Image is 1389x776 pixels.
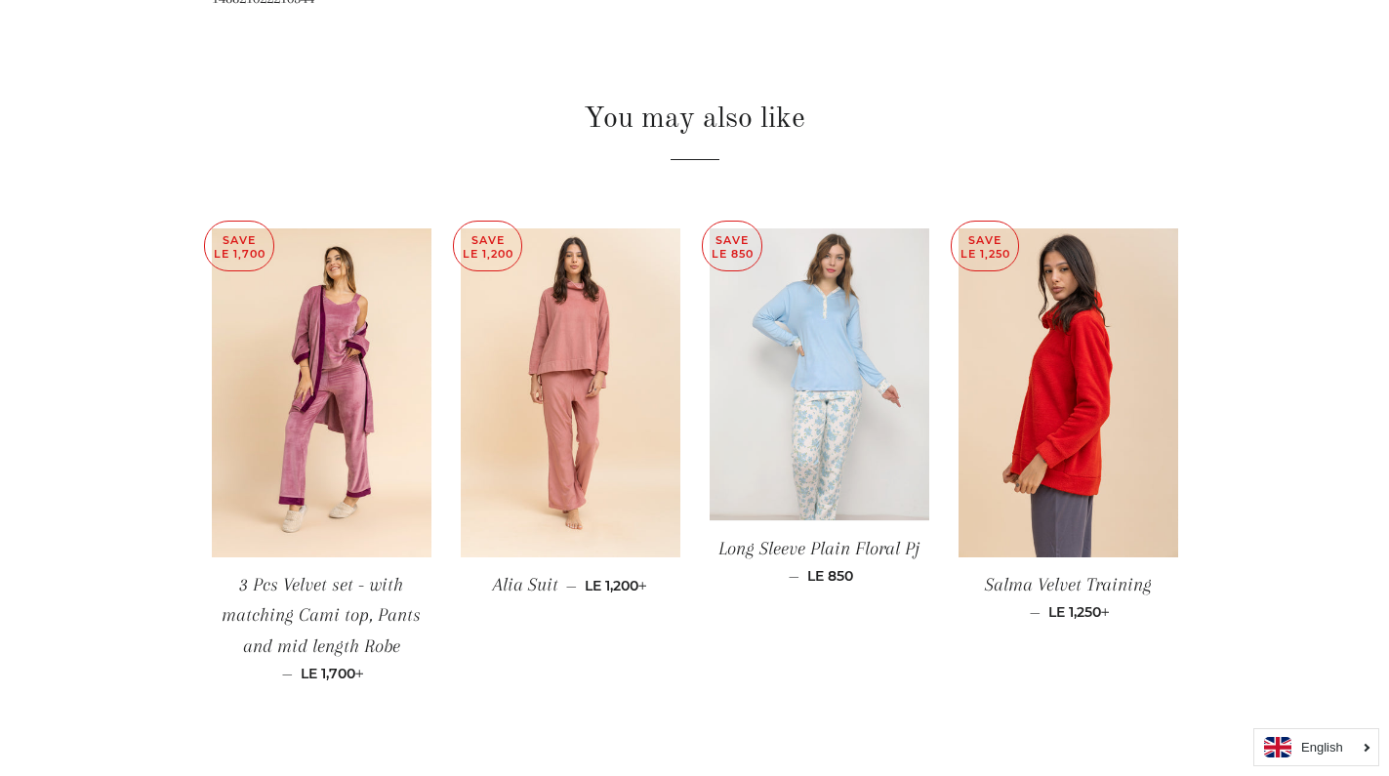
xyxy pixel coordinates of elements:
[959,557,1178,637] a: Salma Velvet Training — LE 1,250
[718,538,919,559] span: Long Sleeve Plain Floral Pj
[301,665,364,682] span: LE 1,700
[566,577,577,594] span: —
[212,557,431,699] a: 3 Pcs Velvet set - with matching Cami top, Pants and mid length Robe — LE 1,700
[807,567,853,585] span: LE 850
[1030,603,1041,621] span: —
[1301,741,1343,754] i: English
[1264,737,1369,757] a: English
[703,222,761,271] p: Save LE 850
[710,521,929,601] a: Long Sleeve Plain Floral Pj — LE 850
[952,222,1018,271] p: Save LE 1,250
[585,577,647,594] span: LE 1,200
[1048,603,1110,621] span: LE 1,250
[493,574,558,595] span: Alia Suit
[454,222,521,271] p: Save LE 1,200
[282,665,293,682] span: —
[205,222,273,271] p: Save LE 1,700
[789,567,799,585] span: —
[212,99,1178,140] h2: You may also like
[985,574,1152,595] span: Salma Velvet Training
[461,557,680,613] a: Alia Suit — LE 1,200
[222,574,421,657] span: 3 Pcs Velvet set - with matching Cami top, Pants and mid length Robe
